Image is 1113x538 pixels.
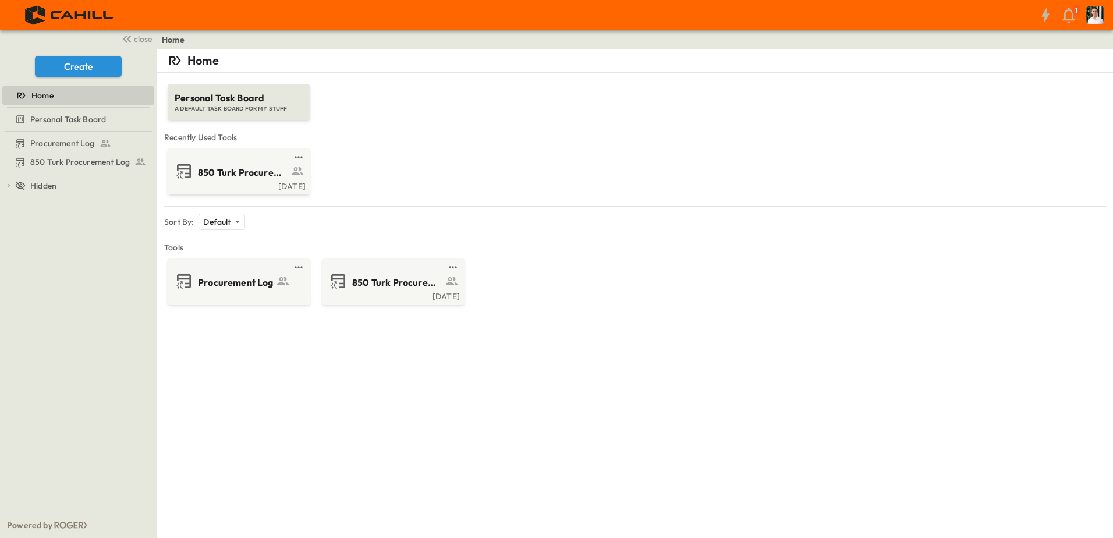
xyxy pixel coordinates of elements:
[1075,6,1077,15] p: 1
[31,90,54,101] span: Home
[292,150,306,164] button: test
[2,111,152,128] a: Personal Task Board
[164,242,1106,253] span: Tools
[117,30,154,47] button: close
[30,156,130,168] span: 850 Turk Procurement Log
[1086,6,1104,24] img: Profile Picture
[324,291,460,300] a: [DATE]
[352,276,442,289] span: 850 Turk Procurement Log
[292,260,306,274] button: test
[30,180,56,192] span: Hidden
[134,33,152,45] span: close
[166,73,311,120] a: Personal Task BoardA DEFAULT TASK BOARD FOR MY STUFF
[203,216,231,228] p: Default
[175,105,303,113] span: A DEFAULT TASK BOARD FOR MY STUFF
[35,56,122,77] button: Create
[198,166,288,179] span: 850 Turk Procurement Log
[198,276,274,289] span: Procurement Log
[175,91,303,105] span: Personal Task Board
[170,162,306,180] a: 850 Turk Procurement Log
[324,272,460,291] a: 850 Turk Procurement Log
[2,87,152,104] a: Home
[14,3,126,27] img: 4f72bfc4efa7236828875bac24094a5ddb05241e32d018417354e964050affa1.png
[162,34,192,45] nav: breadcrumbs
[30,114,106,125] span: Personal Task Board
[2,154,152,170] a: 850 Turk Procurement Log
[199,214,244,230] div: Default
[170,272,306,291] a: Procurement Log
[446,260,460,274] button: test
[2,135,152,151] a: Procurement Log
[162,34,185,45] a: Home
[187,52,219,69] p: Home
[170,180,306,190] a: [DATE]
[2,134,154,153] div: Procurement Logtest
[30,137,95,149] span: Procurement Log
[164,132,1106,143] span: Recently Used Tools
[2,153,154,171] div: 850 Turk Procurement Logtest
[2,110,154,129] div: Personal Task Boardtest
[164,216,194,228] p: Sort By:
